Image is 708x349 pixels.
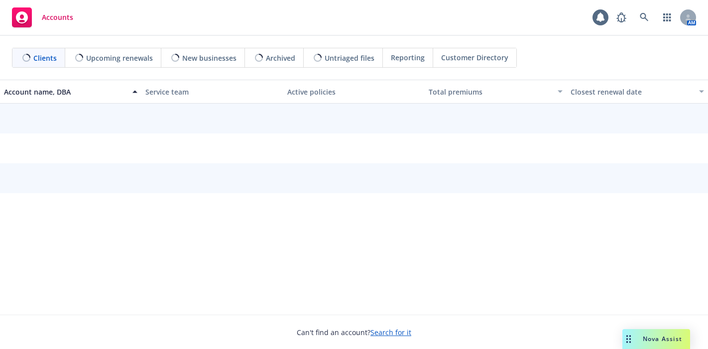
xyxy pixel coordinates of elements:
a: Switch app [657,7,677,27]
div: Active policies [287,87,421,97]
div: Total premiums [429,87,551,97]
span: Can't find an account? [297,327,411,338]
button: Total premiums [425,80,566,104]
span: Reporting [391,52,425,63]
button: Active policies [283,80,425,104]
span: Nova Assist [643,335,682,343]
span: Untriaged files [325,53,374,63]
span: Archived [266,53,295,63]
div: Service team [145,87,279,97]
button: Nova Assist [622,329,690,349]
a: Accounts [8,3,77,31]
button: Closest renewal date [567,80,708,104]
a: Search for it [370,328,411,337]
span: Clients [33,53,57,63]
span: Customer Directory [441,52,508,63]
div: Account name, DBA [4,87,126,97]
div: Closest renewal date [571,87,693,97]
span: New businesses [182,53,236,63]
a: Search [634,7,654,27]
button: Service team [141,80,283,104]
span: Upcoming renewals [86,53,153,63]
div: Drag to move [622,329,635,349]
span: Accounts [42,13,73,21]
a: Report a Bug [611,7,631,27]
